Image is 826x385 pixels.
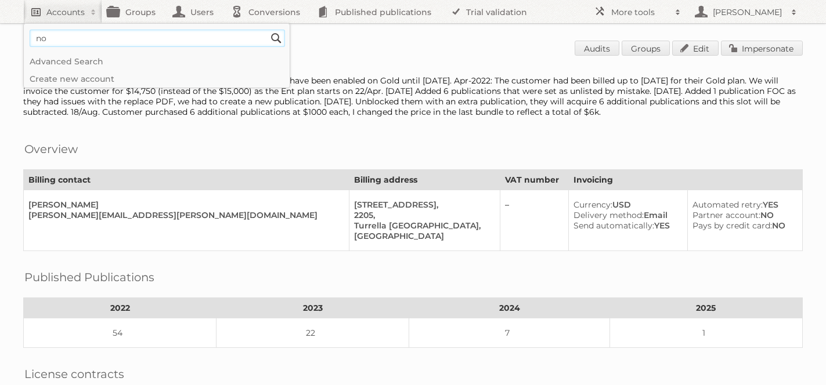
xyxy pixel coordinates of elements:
[692,220,772,231] span: Pays by credit card:
[573,199,612,210] span: Currency:
[692,210,760,220] span: Partner account:
[24,268,154,286] h2: Published Publications
[692,199,793,210] div: YES
[23,75,803,117] div: Per sales: Multiple Groups + Page Editor + Duplicate Publications have been enabled on Gold until...
[24,53,290,70] a: Advanced Search
[23,41,803,58] h1: Account 80724: King Living
[217,298,409,318] th: 2023
[354,231,490,241] div: [GEOGRAPHIC_DATA]
[500,170,569,190] th: VAT number
[692,220,793,231] div: NO
[609,318,802,348] td: 1
[24,70,290,88] a: Create new account
[692,199,763,210] span: Automated retry:
[409,298,609,318] th: 2024
[24,318,217,348] td: 54
[46,6,85,18] h2: Accounts
[692,210,793,220] div: NO
[28,210,340,220] div: [PERSON_NAME][EMAIL_ADDRESS][PERSON_NAME][DOMAIN_NAME]
[24,365,124,383] h2: License contracts
[575,41,619,56] a: Audits
[672,41,719,56] a: Edit
[609,298,802,318] th: 2025
[710,6,785,18] h2: [PERSON_NAME]
[622,41,670,56] a: Groups
[349,170,500,190] th: Billing address
[354,220,490,231] div: Turrella [GEOGRAPHIC_DATA],
[268,30,285,47] input: Search
[24,298,217,318] th: 2022
[568,170,802,190] th: Invoicing
[573,210,644,220] span: Delivery method:
[354,199,490,210] div: [STREET_ADDRESS],
[573,199,678,210] div: USD
[28,199,340,210] div: [PERSON_NAME]
[721,41,803,56] a: Impersonate
[24,170,349,190] th: Billing contact
[354,210,490,220] div: 2205,
[573,220,654,231] span: Send automatically:
[409,318,609,348] td: 7
[24,140,78,158] h2: Overview
[611,6,669,18] h2: More tools
[217,318,409,348] td: 22
[500,190,569,251] td: –
[573,210,678,220] div: Email
[573,220,678,231] div: YES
